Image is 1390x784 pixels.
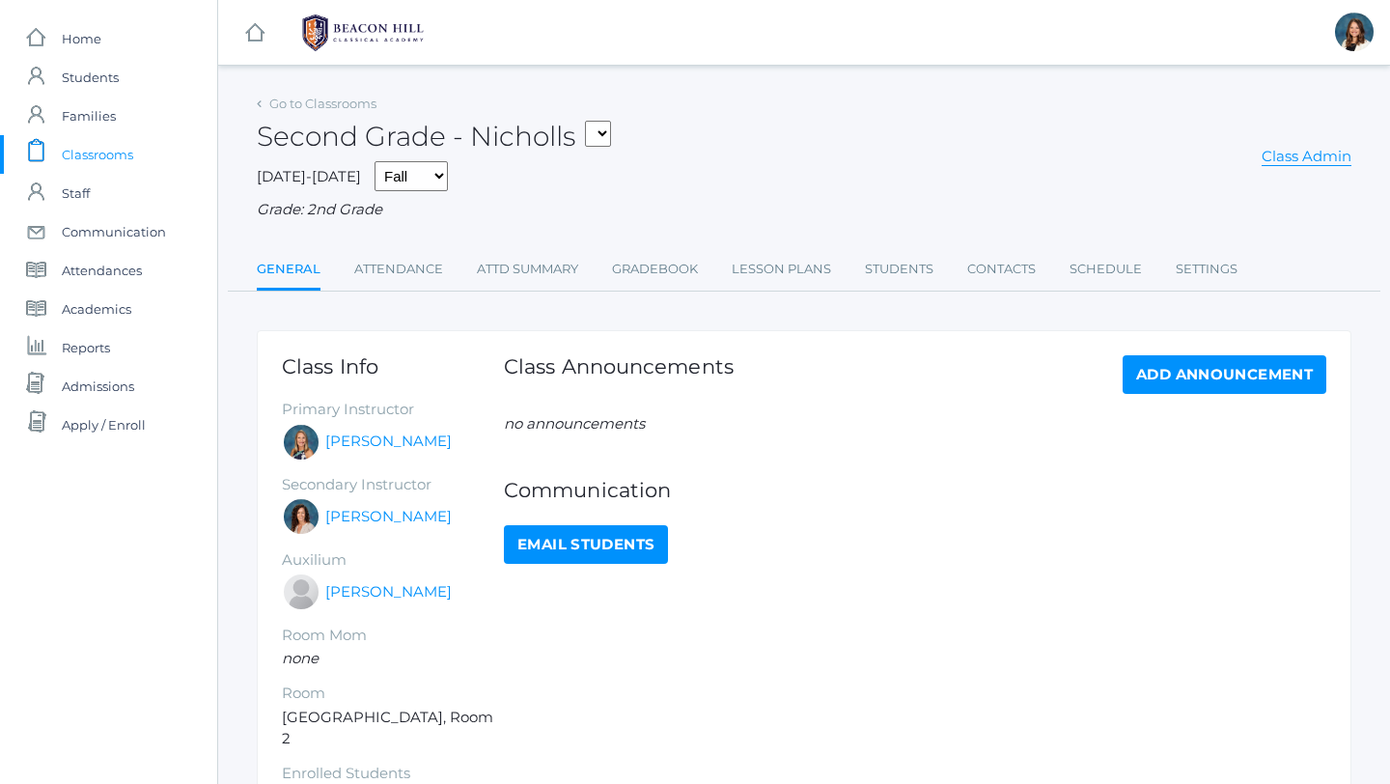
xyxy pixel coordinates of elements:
[325,431,452,453] a: [PERSON_NAME]
[477,250,578,289] a: Attd Summary
[504,479,1326,501] h1: Communication
[282,628,504,644] h5: Room Mom
[291,9,435,57] img: BHCALogos-05-308ed15e86a5a0abce9b8dd61676a3503ac9727e845dece92d48e8588c001991.png
[282,573,320,611] div: Sarah Armstrong
[62,174,90,212] span: Staff
[257,199,1351,221] div: Grade: 2nd Grade
[325,581,452,603] a: [PERSON_NAME]
[354,250,443,289] a: Attendance
[62,97,116,135] span: Families
[62,367,134,406] span: Admissions
[62,19,101,58] span: Home
[282,552,504,569] h5: Auxilium
[62,290,131,328] span: Academics
[282,402,504,418] h5: Primary Instructor
[325,506,452,528] a: [PERSON_NAME]
[504,355,734,389] h1: Class Announcements
[967,250,1036,289] a: Contacts
[504,525,668,564] a: Email Students
[282,477,504,493] h5: Secondary Instructor
[62,212,166,251] span: Communication
[1262,147,1351,166] a: Class Admin
[1123,355,1326,394] a: Add Announcement
[257,250,320,292] a: General
[62,58,119,97] span: Students
[62,251,142,290] span: Attendances
[62,406,146,444] span: Apply / Enroll
[62,135,133,174] span: Classrooms
[282,686,504,702] h5: Room
[257,122,611,152] h2: Second Grade - Nicholls
[282,649,319,667] em: none
[269,96,376,111] a: Go to Classrooms
[504,414,645,433] em: no announcements
[1335,13,1374,51] div: Teresa Deutsch
[1176,250,1237,289] a: Settings
[732,250,831,289] a: Lesson Plans
[62,328,110,367] span: Reports
[612,250,698,289] a: Gradebook
[257,167,361,185] span: [DATE]-[DATE]
[865,250,933,289] a: Students
[282,766,504,782] h5: Enrolled Students
[282,497,320,536] div: Cari Burke
[282,423,320,462] div: Courtney Nicholls
[1070,250,1142,289] a: Schedule
[282,355,504,378] h1: Class Info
